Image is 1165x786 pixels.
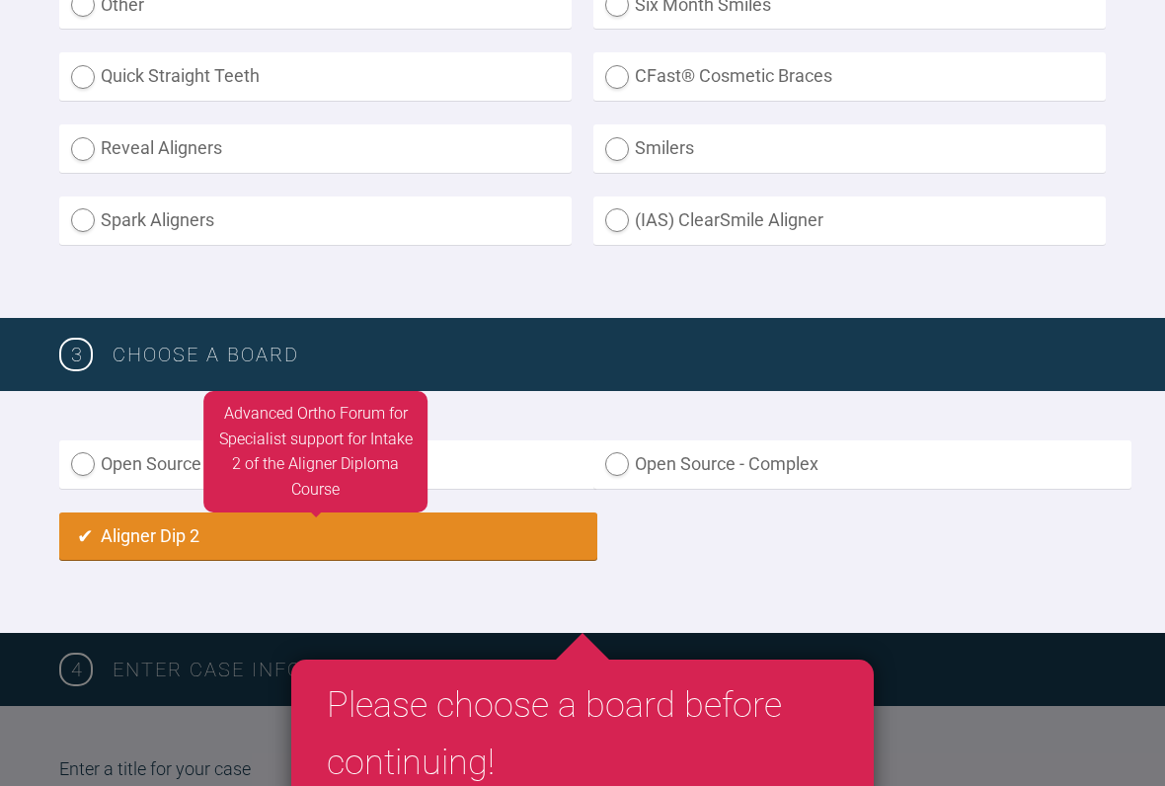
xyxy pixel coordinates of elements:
[59,338,93,371] span: 3
[59,124,572,173] label: Reveal Aligners
[59,512,597,561] label: Aligner Dip 2
[113,339,1106,370] h3: Choose a board
[203,391,428,511] div: Advanced Ortho Forum for Specialist support for Intake 2 of the Aligner Diploma Course
[59,196,572,245] label: Spark Aligners
[59,52,572,101] label: Quick Straight Teeth
[593,440,1131,489] label: Open Source - Complex
[59,440,597,489] label: Open Source Support
[593,52,1106,101] label: CFast® Cosmetic Braces
[593,124,1106,173] label: Smilers
[593,196,1106,245] label: (IAS) ClearSmile Aligner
